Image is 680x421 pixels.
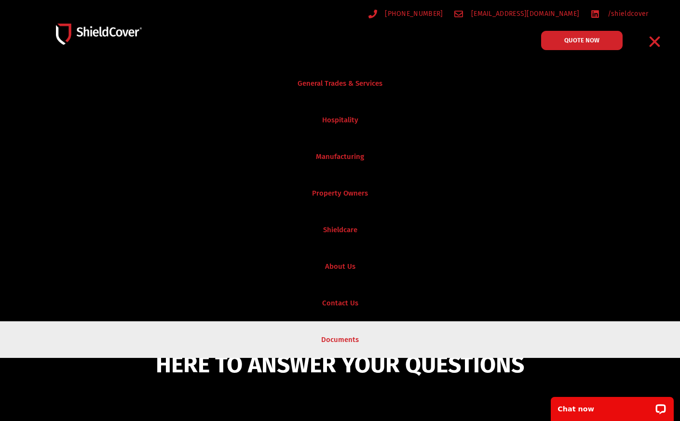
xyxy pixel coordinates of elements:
[102,353,578,376] h5: HERE TO ANSWER YOUR QUESTIONS
[544,391,680,421] iframe: LiveChat chat widget
[469,8,579,20] span: [EMAIL_ADDRESS][DOMAIN_NAME]
[368,8,443,20] a: [PHONE_NUMBER]
[643,30,666,53] div: Menu Toggle
[56,24,142,44] img: Shield-Cover-Underwriting-Australia-logo-full
[591,8,648,20] a: /shieldcover
[382,8,443,20] span: [PHONE_NUMBER]
[454,8,579,20] a: [EMAIL_ADDRESS][DOMAIN_NAME]
[541,31,623,50] a: QUOTE NOW
[564,37,599,43] span: QUOTE NOW
[605,8,649,20] span: /shieldcover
